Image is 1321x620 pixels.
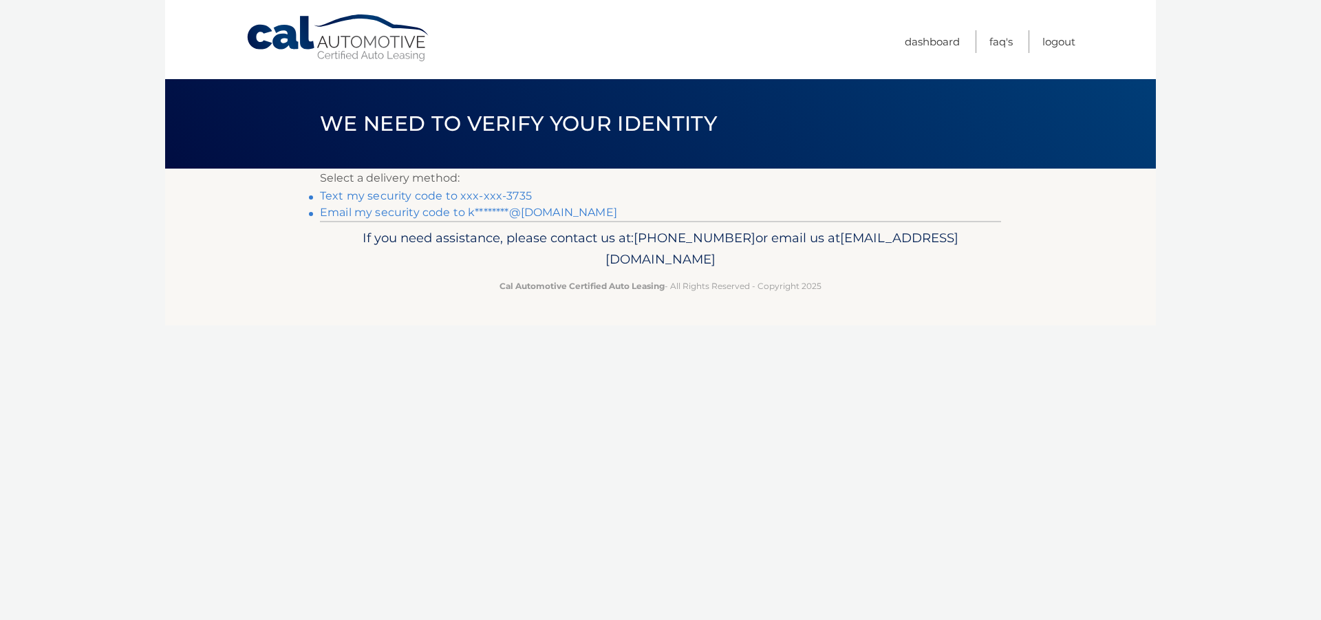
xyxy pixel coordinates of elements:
p: If you need assistance, please contact us at: or email us at [329,227,992,271]
span: We need to verify your identity [320,111,717,136]
a: FAQ's [989,30,1013,53]
p: - All Rights Reserved - Copyright 2025 [329,279,992,293]
a: Logout [1042,30,1075,53]
a: Email my security code to k********@[DOMAIN_NAME] [320,206,617,219]
span: [PHONE_NUMBER] [634,230,755,246]
strong: Cal Automotive Certified Auto Leasing [500,281,665,291]
p: Select a delivery method: [320,169,1001,188]
a: Text my security code to xxx-xxx-3735 [320,189,532,202]
a: Cal Automotive [246,14,431,63]
a: Dashboard [905,30,960,53]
